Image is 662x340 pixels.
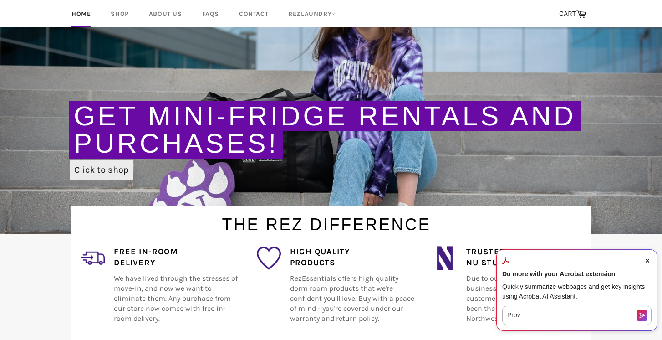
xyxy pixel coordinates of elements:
h4: Trusted by NU Students [466,246,591,269]
img: favorite_1.png [257,246,281,270]
a: CART [555,5,591,24]
h1: The Rez Difference [62,206,591,236]
a: Contact [230,0,277,27]
a: FAQs [193,0,228,27]
h4: High Quality Products [290,246,414,269]
a: RezLaundry [279,0,345,27]
div: We have lived through the stresses of move-in, and now we want to eliminate them. Any purchase fr... [105,246,238,334]
a: Click to shop [70,160,133,180]
a: Shop [102,0,137,27]
div: Due to our entirely student-run business model and unparalleled customer service, RezEssentials h... [457,246,591,334]
a: Get Mini-Fridge Rentals and Purchases! [74,101,576,159]
img: delivery_2.png [81,246,105,270]
a: About Us [140,0,191,27]
h4: Free In-Room Delivery [114,246,238,269]
div: RezEssentials offers high quality dorm room products that we're confident you'll love. Buy with a... [281,246,414,334]
a: Home [62,0,100,27]
img: northwestern_wildcats_tiny.png [433,246,457,270]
